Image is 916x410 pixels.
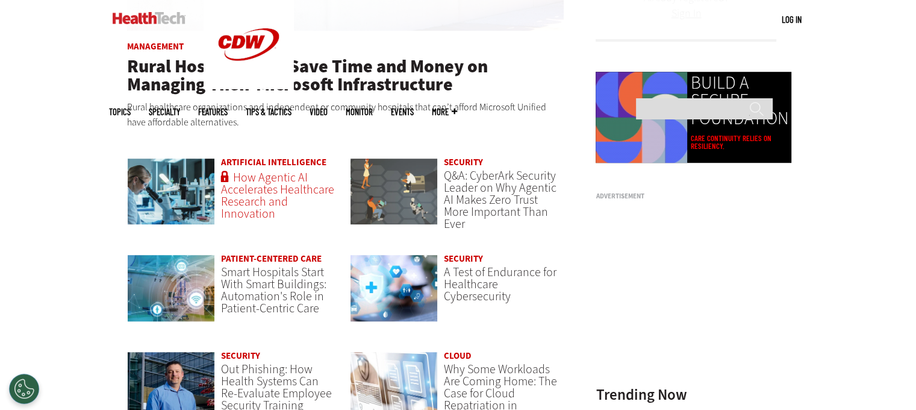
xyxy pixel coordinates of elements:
span: More [432,107,457,116]
span: Specialty [149,107,180,116]
a: Features [198,107,228,116]
img: Smart hospital [127,254,216,322]
a: CDW [204,80,294,92]
a: Artificial Intelligence [221,156,326,168]
a: A Test of Endurance for Healthcare Cybersecurity [444,264,556,304]
a: Cloud [444,350,472,362]
img: Home [113,12,185,24]
button: Open Preferences [9,374,39,404]
h3: Advertisement [596,193,776,200]
img: scientist looks through microscope in lab [127,158,216,225]
img: Group of humans and robots accessing a network [350,158,438,225]
a: Video [310,107,328,116]
div: Cookies Settings [9,374,39,404]
a: Smart hospital [127,254,216,333]
a: Healthcare cybersecurity [350,254,438,333]
img: Colorful animated shapes [596,72,687,163]
img: Healthcare cybersecurity [350,254,438,322]
a: MonITor [346,107,373,116]
a: Security [444,156,483,168]
div: User menu [782,13,802,26]
iframe: advertisement [596,204,776,355]
a: BUILD A SECURE FOUNDATION [690,74,788,127]
a: How Agentic AI Accelerates Healthcare Research and Innovation [221,169,334,222]
a: Group of humans and robots accessing a network [350,158,438,237]
a: Security [444,253,483,265]
a: Smart Hospitals Start With Smart Buildings: Automation's Role in Patient-Centric Care [221,264,326,317]
a: scientist looks through microscope in lab [127,158,216,237]
span: Topics [109,107,131,116]
a: Tips & Tactics [246,107,291,116]
a: Care continuity relies on resiliency. [690,134,788,150]
a: Q&A: CyberArk Security Leader on Why Agentic AI Makes Zero Trust More Important Than Ever [444,168,556,232]
a: Events [391,107,414,116]
a: Log in [782,14,802,25]
a: Security [221,350,260,362]
h3: Trending Now [596,387,776,402]
a: Patient-Centered Care [221,253,322,265]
